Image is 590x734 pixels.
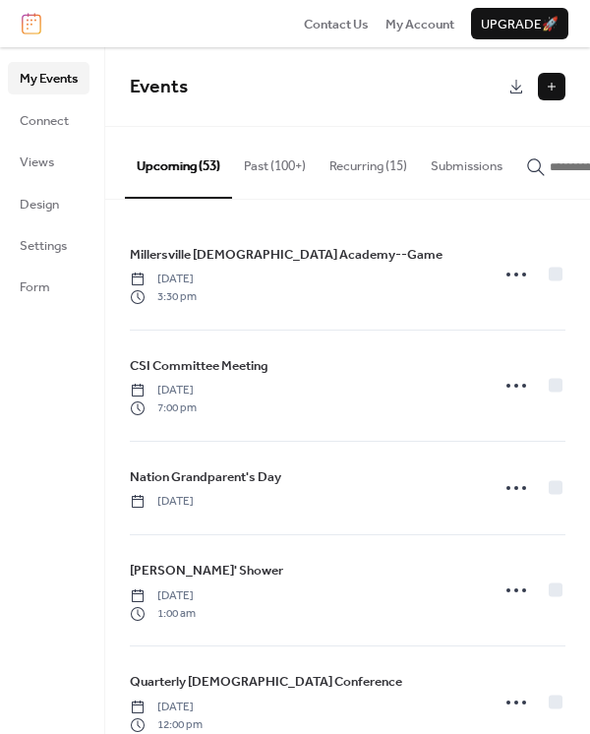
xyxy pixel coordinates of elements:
span: Contact Us [304,15,369,34]
span: [DATE] [130,382,197,399]
span: 7:00 pm [130,399,197,417]
span: [PERSON_NAME]' Shower [130,561,283,581]
span: My Account [385,15,454,34]
a: My Account [385,14,454,33]
span: Quarterly [DEMOGRAPHIC_DATA] Conference [130,672,402,692]
button: Upcoming (53) [125,127,232,198]
span: CSI Committee Meeting [130,356,268,376]
button: Past (100+) [232,127,318,196]
span: 12:00 pm [130,716,203,734]
a: Settings [8,229,89,261]
a: Quarterly [DEMOGRAPHIC_DATA] Conference [130,671,402,693]
span: Events [130,69,188,105]
a: Contact Us [304,14,369,33]
span: Design [20,195,59,214]
button: Submissions [419,127,514,196]
a: Millersville [DEMOGRAPHIC_DATA] Academy--Game [130,244,442,266]
a: My Events [8,62,89,93]
span: Millersville [DEMOGRAPHIC_DATA] Academy--Game [130,245,442,265]
span: Form [20,277,50,297]
span: 1:00 am [130,605,196,623]
span: [DATE] [130,493,194,511]
a: Views [8,146,89,177]
span: Nation Grandparent's Day [130,467,281,487]
span: 3:30 pm [130,288,197,306]
span: Settings [20,236,67,256]
a: CSI Committee Meeting [130,355,268,377]
span: Connect [20,111,69,131]
img: logo [22,13,41,34]
span: [DATE] [130,587,196,605]
span: Views [20,153,54,172]
a: Connect [8,104,89,136]
a: Nation Grandparent's Day [130,466,281,488]
span: Upgrade 🚀 [481,15,559,34]
span: [DATE] [130,271,197,288]
a: Form [8,271,89,302]
span: My Events [20,69,78,89]
a: [PERSON_NAME]' Shower [130,560,283,581]
a: Design [8,188,89,219]
button: Upgrade🚀 [471,8,568,39]
span: [DATE] [130,699,203,716]
button: Recurring (15) [318,127,419,196]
